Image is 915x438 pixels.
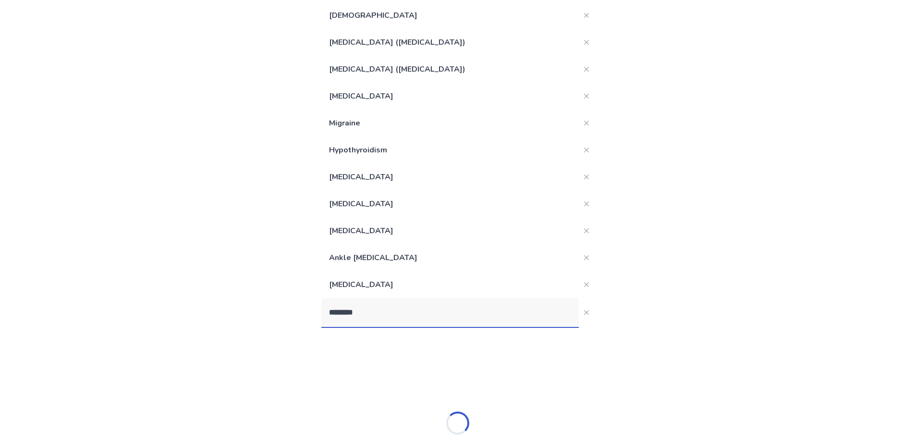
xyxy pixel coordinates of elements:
p: [MEDICAL_DATA] [321,83,579,110]
p: [MEDICAL_DATA] [321,163,579,190]
button: Close [579,277,594,292]
button: Close [579,196,594,212]
button: Close [579,223,594,238]
p: [MEDICAL_DATA] [321,190,579,217]
p: Migraine [321,110,579,137]
p: [DEMOGRAPHIC_DATA] [321,2,579,29]
p: [MEDICAL_DATA] ([MEDICAL_DATA]) [321,29,579,56]
button: Close [579,142,594,158]
button: Close [579,250,594,265]
p: [MEDICAL_DATA] [321,217,579,244]
input: Close [321,298,579,327]
button: Close [579,305,594,320]
button: Close [579,88,594,104]
p: Hypothyroidism [321,137,579,163]
button: Close [579,169,594,185]
p: [MEDICAL_DATA] ([MEDICAL_DATA]) [321,56,579,83]
button: Close [579,115,594,131]
p: Ankle [MEDICAL_DATA] [321,244,579,271]
button: Close [579,62,594,77]
p: [MEDICAL_DATA] [321,271,579,298]
button: Close [579,8,594,23]
button: Close [579,35,594,50]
